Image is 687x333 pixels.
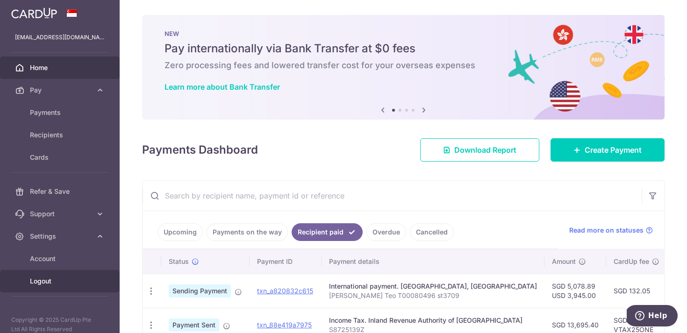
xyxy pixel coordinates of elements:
a: Learn more about Bank Transfer [165,82,280,92]
p: NEW [165,30,642,37]
span: Refer & Save [30,187,92,196]
span: Home [30,63,92,72]
a: Download Report [420,138,539,162]
span: Download Report [454,144,516,156]
div: Income Tax. Inland Revenue Authority of [GEOGRAPHIC_DATA] [329,316,537,325]
span: Status [169,257,189,266]
span: Logout [30,276,92,286]
a: txn_88e419a7975 [257,321,312,329]
a: Create Payment [551,138,665,162]
span: Read more on statuses [569,226,644,235]
span: Payments [30,108,92,117]
span: Pay [30,85,92,95]
span: Account [30,254,92,263]
span: Settings [30,232,92,241]
a: txn_a820832c615 [257,287,313,295]
div: International payment. [GEOGRAPHIC_DATA], [GEOGRAPHIC_DATA] [329,282,537,291]
img: Bank transfer banner [142,15,665,120]
h4: Payments Dashboard [142,142,258,158]
span: Sending Payment [169,284,231,298]
span: Recipients [30,130,92,140]
th: Payment details [322,249,544,274]
h6: Zero processing fees and lowered transfer cost for your overseas expenses [165,60,642,71]
span: CardUp fee [614,257,649,266]
a: Overdue [366,223,406,241]
th: Payment ID [250,249,322,274]
input: Search by recipient name, payment id or reference [143,181,642,211]
iframe: Opens a widget where you can find more information [627,305,678,328]
span: Cards [30,153,92,162]
p: [PERSON_NAME] Teo T00080496 st3709 [329,291,537,300]
td: SGD 5,078.89 USD 3,945.00 [544,274,606,308]
span: Amount [552,257,576,266]
span: Payment Sent [169,319,219,332]
a: Upcoming [157,223,203,241]
h5: Pay internationally via Bank Transfer at $0 fees [165,41,642,56]
a: Cancelled [410,223,454,241]
a: Recipient paid [292,223,363,241]
img: CardUp [11,7,57,19]
span: Support [30,209,92,219]
span: Create Payment [585,144,642,156]
p: [EMAIL_ADDRESS][DOMAIN_NAME] [15,33,105,42]
a: Read more on statuses [569,226,653,235]
td: SGD 132.05 [606,274,667,308]
a: Payments on the way [207,223,288,241]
